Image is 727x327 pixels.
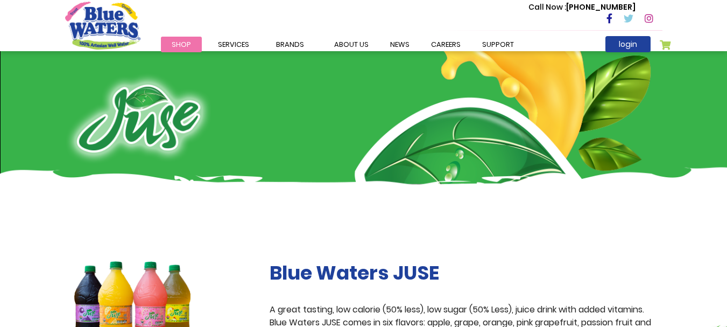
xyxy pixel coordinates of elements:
[528,2,566,12] span: Call Now :
[172,39,191,50] span: Shop
[270,261,662,284] h2: Blue Waters JUSE
[65,2,140,49] a: store logo
[528,2,636,13] p: [PHONE_NUMBER]
[605,36,651,52] a: login
[471,37,525,52] a: support
[276,39,304,50] span: Brands
[323,37,379,52] a: about us
[65,73,212,164] img: juse-logo.png
[218,39,249,50] span: Services
[379,37,420,52] a: News
[420,37,471,52] a: careers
